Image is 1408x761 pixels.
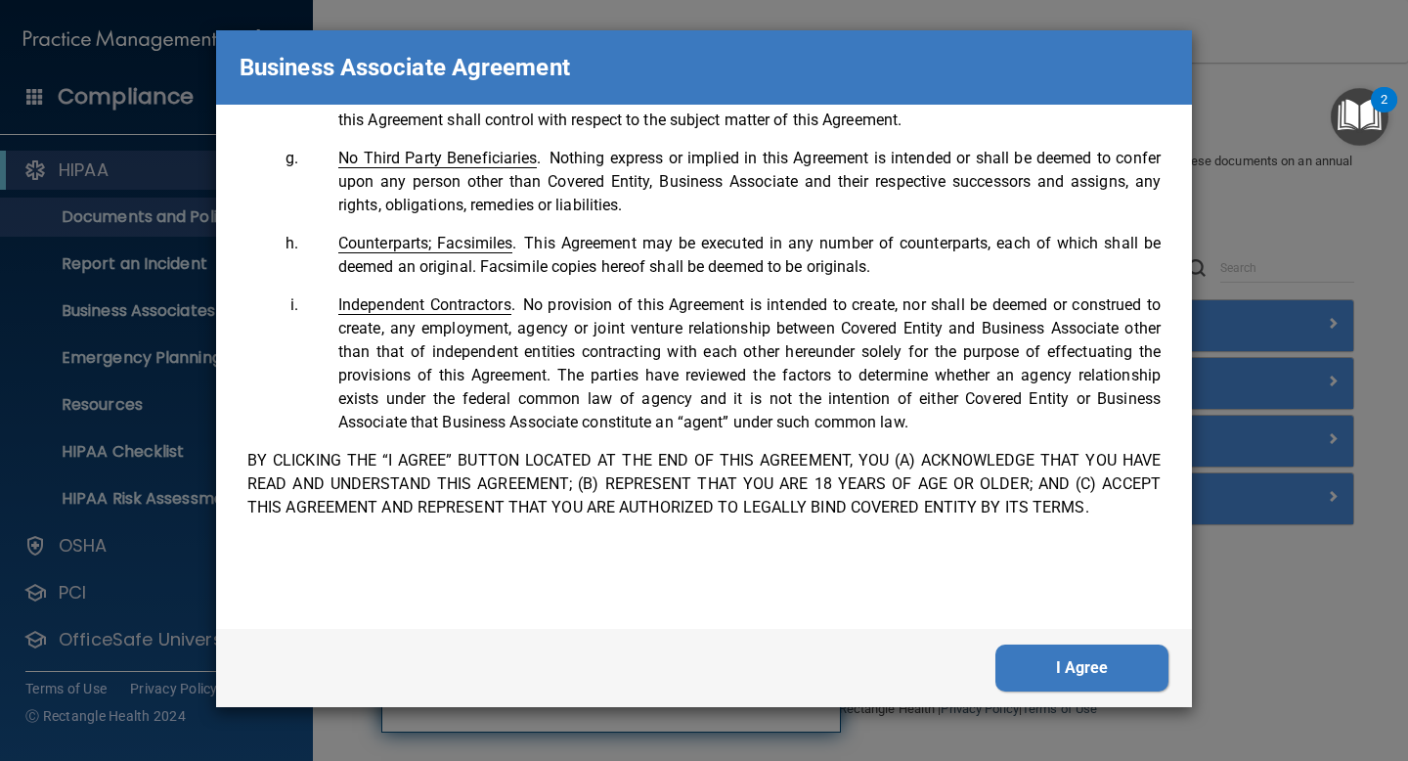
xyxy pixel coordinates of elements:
span: . [338,149,542,167]
span: . [338,295,515,314]
span: No Third Party Beneficiaries [338,149,537,168]
span: Counterparts; Facsimiles [338,234,512,253]
p: BY CLICKING THE “I AGREE” BUTTON LOCATED AT THE END OF THIS AGREEMENT, YOU (A) ACKNOWLEDGE THAT Y... [247,449,1161,519]
p: Business Associate Agreement [240,46,570,89]
li: Nothing express or implied in this Agreement is intended or shall be deemed to confer upon any pe... [302,147,1161,217]
span: . [338,234,516,252]
span: Independent Contractors [338,295,511,315]
li: No provision of this Agreement is intended to create, nor shall be deemed or construed to create,... [302,293,1161,434]
li: This Agreement may be executed in any number of counterparts, each of which shall be deemed an or... [302,232,1161,279]
button: Open Resource Center, 2 new notifications [1331,88,1388,146]
div: 2 [1381,100,1387,125]
button: I Agree [995,645,1168,692]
